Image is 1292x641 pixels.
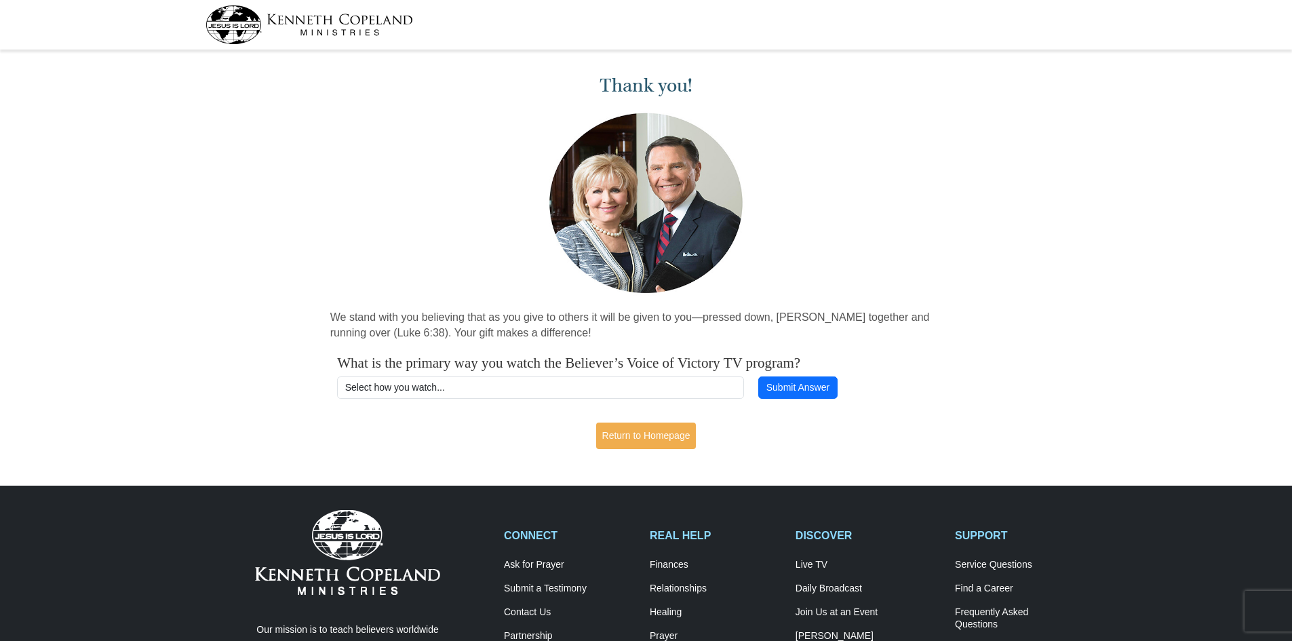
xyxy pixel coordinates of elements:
a: Service Questions [955,559,1087,571]
a: Frequently AskedQuestions [955,606,1087,631]
h2: CONNECT [504,529,635,542]
a: Live TV [796,559,941,571]
h1: Thank you! [330,75,962,97]
a: Submit a Testimony [504,583,635,595]
p: We stand with you believing that as you give to others it will be given to you—pressed down, [PER... [330,310,962,341]
h2: REAL HELP [650,529,781,542]
a: Daily Broadcast [796,583,941,595]
img: Kenneth Copeland Ministries [255,510,440,594]
a: Relationships [650,583,781,595]
h2: SUPPORT [955,529,1087,542]
a: Join Us at an Event [796,606,941,619]
h2: DISCOVER [796,529,941,542]
a: Find a Career [955,583,1087,595]
a: Healing [650,606,781,619]
h4: What is the primary way you watch the Believer’s Voice of Victory TV program? [337,355,955,372]
a: Ask for Prayer [504,559,635,571]
button: Submit Answer [758,376,837,400]
a: Contact Us [504,606,635,619]
a: Finances [650,559,781,571]
img: kcm-header-logo.svg [205,5,413,44]
a: Return to Homepage [596,423,697,449]
img: Kenneth and Gloria [546,110,746,296]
